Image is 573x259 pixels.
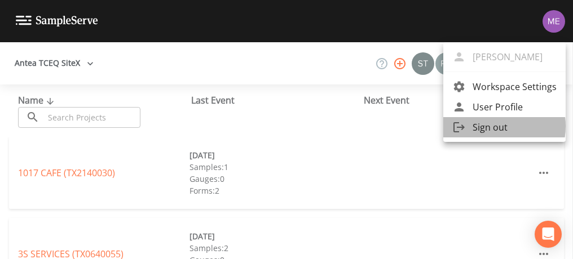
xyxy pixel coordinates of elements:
a: Workspace Settings [443,77,566,97]
span: Workspace Settings [473,80,557,93]
span: Sign out [473,120,557,134]
div: Open Intercom Messenger [535,221,562,248]
a: User Profile [443,97,566,117]
span: User Profile [473,100,557,114]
